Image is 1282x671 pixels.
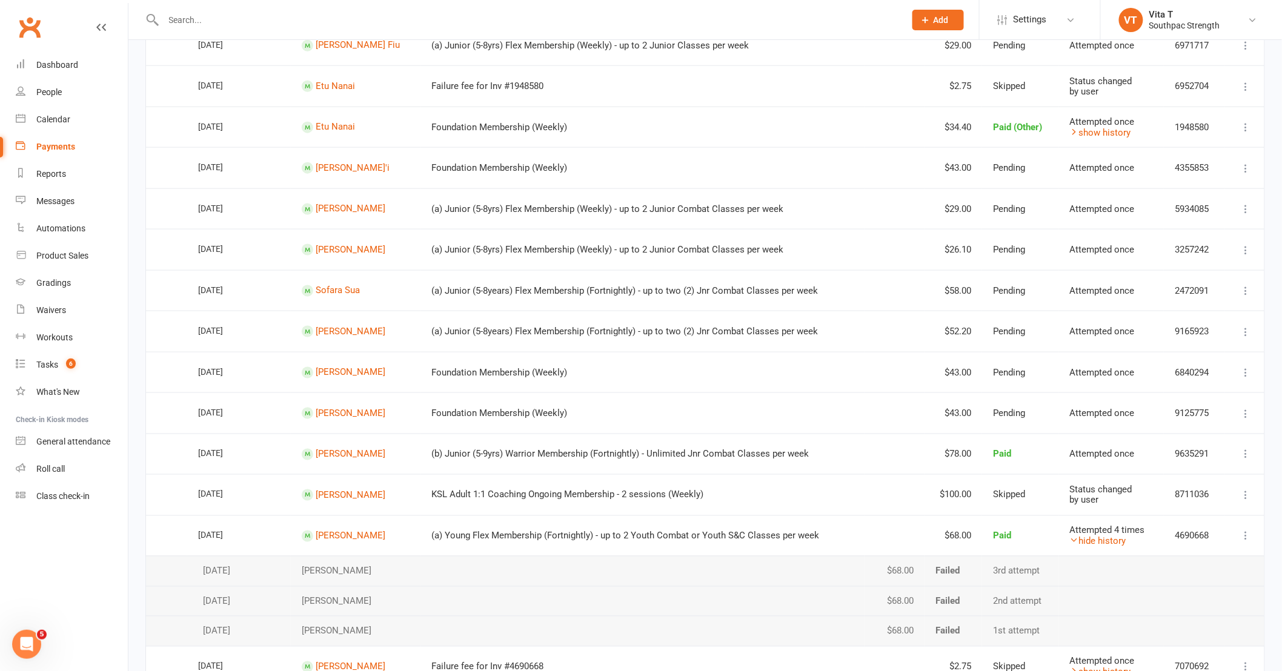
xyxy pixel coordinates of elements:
td: 8711036 [1164,474,1225,515]
div: Waivers [36,305,66,315]
div: [DATE] [198,444,254,463]
span: Attempted once [1070,367,1135,378]
div: [DATE] [198,199,254,217]
div: [DATE] [198,362,254,381]
a: [PERSON_NAME] [316,244,385,255]
span: Attempted once [1070,40,1135,51]
td: $43.00 [925,392,982,434]
div: Messages [36,196,75,206]
span: KSL Adult 1:1 Coaching Ongoing Membership - 2 sessions (Weekly) [432,489,704,500]
a: Payments [16,133,128,160]
div: [DATE] [198,157,254,176]
a: [PERSON_NAME] [316,408,385,418]
td: $43.00 [925,352,982,393]
span: Attempted once [1070,162,1135,173]
span: Foundation Membership (Weekly) [432,122,568,133]
span: Pending [993,162,1025,173]
div: [DATE] [198,626,280,636]
span: 5 [37,630,47,640]
td: [PERSON_NAME] [291,616,420,646]
div: [DATE] [198,526,254,544]
td: $29.00 [925,25,982,66]
a: Sofara Sua [316,285,360,296]
span: Attempted once [1070,326,1135,337]
div: People [36,87,62,97]
span: Paid [993,531,1011,541]
a: Etu Nanai [316,81,355,91]
div: What's New [36,387,80,397]
a: Dashboard [16,51,128,79]
div: Automations [36,223,85,233]
span: 6 [66,359,76,369]
a: [PERSON_NAME] [316,203,385,214]
input: Search... [160,12,897,28]
span: Add [934,15,949,25]
span: Pending [993,244,1025,255]
div: Vita T [1149,9,1220,20]
a: show history [1070,127,1131,138]
td: $52.20 [925,311,982,352]
div: Dashboard [36,60,78,70]
td: Failed [925,586,982,616]
div: Payments [36,142,75,151]
span: Pending [993,285,1025,296]
span: Skipped [993,489,1025,500]
div: [DATE] [198,76,254,94]
span: Paid [993,449,1011,460]
a: People [16,79,128,106]
div: Product Sales [36,251,88,260]
a: Reports [16,160,128,188]
td: 1948580 [1164,107,1225,148]
td: 9635291 [1164,434,1225,475]
div: [DATE] [198,566,280,577]
td: 2nd attempt [982,586,1059,616]
td: 9125775 [1164,392,1225,434]
span: Pending [993,40,1025,51]
a: hide history [1070,536,1126,547]
a: [PERSON_NAME] Fiu [316,40,400,51]
a: Clubworx [15,12,45,42]
div: [DATE] [198,239,254,258]
td: $68.00 [865,556,925,586]
div: [DATE] [198,403,254,421]
span: Pending [993,408,1025,418]
span: Pending [993,326,1025,337]
a: Roll call [16,455,128,483]
span: (a) Junior (5-8yrs) Flex Membership (Weekly) - up to 2 Junior Combat Classes per week [432,244,784,255]
span: Pending [993,367,1025,378]
td: $29.00 [925,188,982,230]
span: (a) Junior (5-8years) Flex Membership (Fortnightly) - up to two (2) Jnr Combat Classes per week [432,326,819,337]
span: Status changed by user [1070,484,1132,506]
td: 9165923 [1164,311,1225,352]
a: [PERSON_NAME] [316,489,385,500]
div: [DATE] [198,117,254,136]
span: Attempted once [1070,285,1135,296]
td: $58.00 [925,270,982,311]
td: Failed [925,616,982,646]
td: $34.40 [925,107,982,148]
span: Pending [993,203,1025,214]
a: General attendance kiosk mode [16,428,128,455]
td: $26.10 [925,229,982,270]
div: General attendance [36,437,110,446]
span: Skipped [993,81,1025,91]
td: $78.00 [925,434,982,475]
div: [DATE] [198,321,254,340]
td: 5934085 [1164,188,1225,230]
a: Automations [16,215,128,242]
span: Settings [1014,6,1047,33]
td: $43.00 [925,147,982,188]
span: Failure fee for Inv #1948580 [432,81,544,91]
span: (a) Young Flex Membership (Fortnightly) - up to 2 Youth Combat or Youth S&C Classes per week [432,531,820,541]
a: [PERSON_NAME]'i [316,162,390,173]
span: Foundation Membership (Weekly) [432,408,568,418]
td: 3rd attempt [982,556,1059,586]
div: [DATE] [198,35,254,54]
a: Product Sales [16,242,128,269]
td: $68.00 [925,515,982,557]
td: $100.00 [925,474,982,515]
span: Attempted once [1070,116,1135,127]
td: 4355853 [1164,147,1225,188]
a: [PERSON_NAME] [316,326,385,337]
span: Attempted once [1070,449,1135,460]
